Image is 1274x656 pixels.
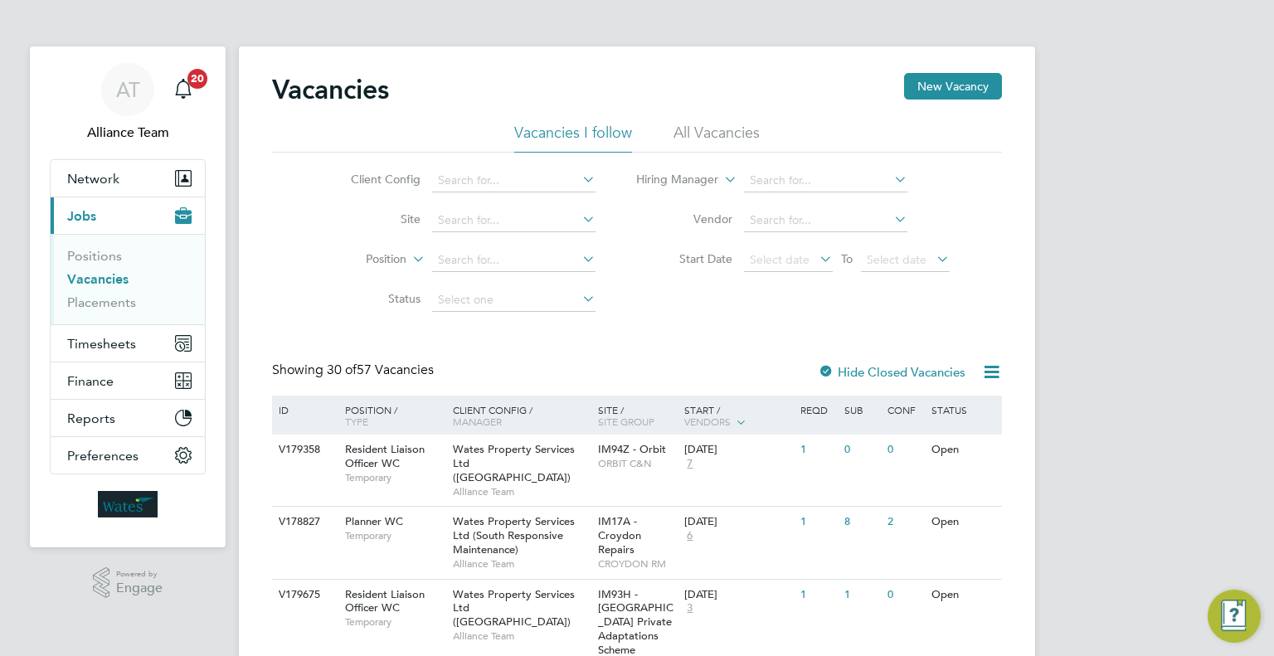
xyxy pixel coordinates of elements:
div: V179358 [275,435,333,465]
label: Start Date [637,251,732,266]
span: CROYDON RM [598,557,677,571]
button: Finance [51,362,205,399]
div: [DATE] [684,515,792,529]
span: Temporary [345,615,445,629]
span: Alliance Team [453,485,590,498]
span: To [836,248,858,270]
input: Search for... [432,249,596,272]
input: Search for... [432,169,596,192]
a: Placements [67,294,136,310]
div: 1 [796,435,839,465]
span: Wates Property Services Ltd ([GEOGRAPHIC_DATA]) [453,587,575,629]
div: Conf [883,396,926,424]
span: Wates Property Services Ltd (South Responsive Maintenance) [453,514,575,556]
div: Open [927,580,999,610]
a: Vacancies [67,271,129,287]
button: Engage Resource Center [1208,590,1261,643]
span: Jobs [67,208,96,224]
span: Engage [116,581,163,595]
span: Resident Liaison Officer WC [345,587,425,615]
input: Search for... [744,169,907,192]
div: 0 [883,435,926,465]
button: Reports [51,400,205,436]
a: Powered byEngage [93,567,163,599]
span: Resident Liaison Officer WC [345,442,425,470]
li: All Vacancies [673,123,760,153]
span: Alliance Team [453,629,590,643]
label: Status [325,291,421,306]
span: Finance [67,373,114,389]
span: Temporary [345,529,445,542]
label: Hide Closed Vacancies [818,364,965,380]
div: Position / [333,396,449,435]
div: Jobs [51,234,205,324]
span: 20 [187,69,207,89]
div: Sub [840,396,883,424]
span: Timesheets [67,336,136,352]
div: Status [927,396,999,424]
div: 0 [883,580,926,610]
div: ID [275,396,333,424]
label: Client Config [325,172,421,187]
span: 30 of [327,362,357,378]
div: 8 [840,507,883,537]
a: Go to home page [50,491,206,518]
nav: Main navigation [30,46,226,547]
div: V178827 [275,507,333,537]
div: Client Config / [449,396,594,435]
button: New Vacancy [904,73,1002,100]
button: Preferences [51,437,205,474]
span: Manager [453,415,502,428]
span: Preferences [67,448,139,464]
span: Temporary [345,471,445,484]
span: ORBIT C&N [598,457,677,470]
div: [DATE] [684,443,792,457]
label: Vendor [637,211,732,226]
span: IM17A - Croydon Repairs [598,514,641,556]
a: Positions [67,248,122,264]
li: Vacancies I follow [514,123,632,153]
div: V179675 [275,580,333,610]
div: Start / [680,396,796,437]
div: 2 [883,507,926,537]
span: Select date [750,252,810,267]
h2: Vacancies [272,73,389,106]
span: Reports [67,411,115,426]
span: Planner WC [345,514,403,528]
button: Timesheets [51,325,205,362]
div: 1 [840,580,883,610]
span: Alliance Team [453,557,590,571]
span: 57 Vacancies [327,362,434,378]
span: 7 [684,457,695,471]
div: Showing [272,362,437,379]
span: Site Group [598,415,654,428]
input: Search for... [432,209,596,232]
span: IM94Z - Orbit [598,442,666,456]
div: Open [927,435,999,465]
img: wates-logo-retina.png [98,491,158,518]
div: 1 [796,507,839,537]
span: AT [116,79,140,100]
button: Network [51,160,205,197]
input: Select one [432,289,596,312]
div: Site / [594,396,681,435]
span: 6 [684,529,695,543]
a: 20 [167,63,200,116]
div: Open [927,507,999,537]
span: Wates Property Services Ltd ([GEOGRAPHIC_DATA]) [453,442,575,484]
a: ATAlliance Team [50,63,206,143]
span: Vendors [684,415,731,428]
div: 0 [840,435,883,465]
div: 1 [796,580,839,610]
label: Site [325,211,421,226]
span: Powered by [116,567,163,581]
span: Alliance Team [50,123,206,143]
label: Position [311,251,406,268]
span: 3 [684,601,695,615]
div: Reqd [796,396,839,424]
div: [DATE] [684,588,792,602]
span: Type [345,415,368,428]
span: Network [67,171,119,187]
input: Search for... [744,209,907,232]
span: Select date [867,252,926,267]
